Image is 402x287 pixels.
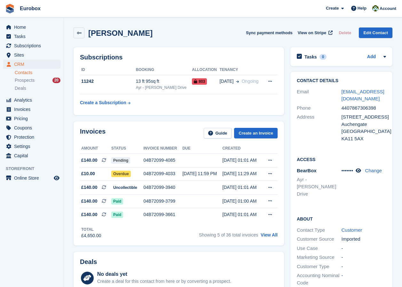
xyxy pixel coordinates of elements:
div: [DATE] 01:01 AM [222,184,262,191]
span: Coupons [14,123,52,132]
a: View All [261,232,278,237]
img: stora-icon-8386f47178a22dfd0bd8f6a31ec36ba5ce8667c1dd55bd0f319d3a0aa187defe.svg [5,4,15,13]
div: Total [81,227,101,232]
span: Overdue [111,171,131,177]
div: [DATE] 11:59 PM [182,170,222,177]
div: Accounting Nominal Code [297,272,342,286]
a: menu [3,174,60,182]
span: Invoices [14,105,52,114]
h2: [PERSON_NAME] [88,29,153,37]
div: 0 [319,54,327,60]
span: ••••••• [342,168,353,173]
span: Showing 5 of 36 total invoices [199,232,258,237]
span: Subscriptions [14,41,52,50]
div: Ayr - [PERSON_NAME] Drive [136,85,192,90]
button: Delete [336,27,354,38]
span: Pricing [14,114,52,123]
span: Prospects [15,77,35,83]
span: Tasks [14,32,52,41]
h2: Invoices [80,128,106,138]
span: Sites [14,50,52,59]
div: 20 [52,78,60,83]
a: View on Stripe [295,27,334,38]
a: menu [3,50,60,59]
span: Paid [111,198,123,205]
span: Analytics [14,96,52,105]
a: menu [3,151,60,160]
div: [STREET_ADDRESS] [342,113,386,121]
a: Prospects 20 [15,77,60,84]
span: £140.00 [81,157,98,164]
h2: Deals [80,258,97,266]
div: [DATE] 01:01 AM [222,157,262,164]
div: 4407867306398 [342,105,386,112]
span: Settings [14,142,52,151]
div: - [342,272,386,286]
span: Storefront [6,166,64,172]
button: Sync payment methods [246,27,293,38]
div: Auchengate [342,121,386,128]
span: View on Stripe [298,30,326,36]
div: Marketing Source [297,254,342,261]
div: Create a Subscription [80,99,126,106]
span: Ongoing [241,79,258,84]
h2: Subscriptions [80,54,278,61]
th: Due [182,143,222,154]
th: Tenancy [219,65,263,75]
div: 13 ft 95sq ft [136,78,192,85]
a: Deals [15,85,60,92]
a: menu [3,96,60,105]
span: £140.00 [81,211,98,218]
div: Phone [297,105,342,112]
div: 04B72099-4085 [143,157,182,164]
div: 04B72099-3799 [143,198,182,205]
div: 04B72099-3940 [143,184,182,191]
span: £140.00 [81,184,98,191]
div: Customer Type [297,263,342,270]
div: 11242 [80,78,136,85]
th: Amount [80,143,111,154]
li: Ayr - [PERSON_NAME] Drive [297,176,342,198]
a: menu [3,114,60,123]
div: - [342,245,386,252]
a: menu [3,23,60,32]
span: Home [14,23,52,32]
a: menu [3,142,60,151]
span: [DATE] [219,78,233,85]
div: [DATE] 01:00 AM [222,198,262,205]
div: Imported [342,236,386,243]
a: Create a Subscription [80,97,130,109]
span: Pending [111,157,130,164]
span: Online Store [14,174,52,182]
span: Deals [15,85,26,91]
h2: Contact Details [297,78,386,83]
div: Customer Source [297,236,342,243]
span: BearBox [297,168,317,173]
div: - [342,254,386,261]
a: Edit Contact [359,27,392,38]
span: £140.00 [81,198,98,205]
div: [DATE] 01:01 AM [222,211,262,218]
a: menu [3,32,60,41]
th: ID [80,65,136,75]
th: Invoice number [143,143,182,154]
a: menu [3,41,60,50]
a: Contacts [15,70,60,76]
h2: About [297,215,386,222]
a: Customer [342,227,362,233]
div: Email [297,88,342,103]
span: £10.00 [81,170,95,177]
span: Paid [111,212,123,218]
div: Create a deal for this contact from here or by converting a prospect. [97,278,231,285]
img: Lorna Russell [372,5,379,12]
a: menu [3,105,60,114]
div: KA11 5AX [342,135,386,143]
a: Guide [204,128,232,138]
h2: Tasks [304,54,317,60]
a: menu [3,60,60,69]
th: Status [111,143,143,154]
a: menu [3,133,60,142]
th: Allocation [192,65,219,75]
div: £4,650.00 [81,232,101,239]
a: [EMAIL_ADDRESS][DOMAIN_NAME] [342,89,384,102]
